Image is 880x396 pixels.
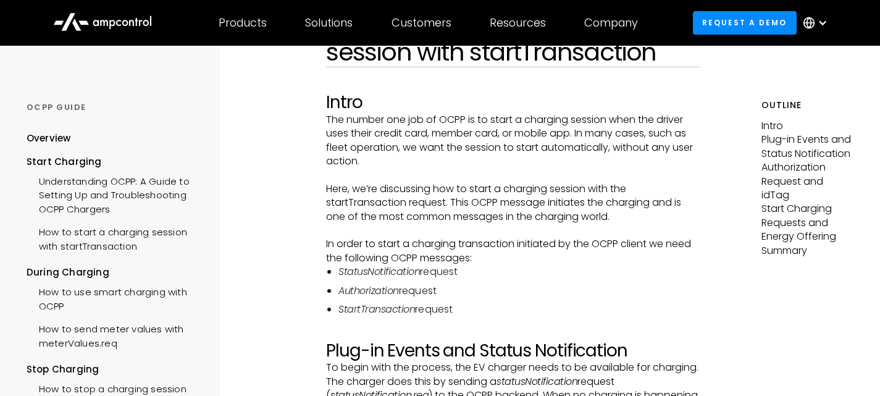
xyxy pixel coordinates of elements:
[219,16,267,30] div: Products
[761,161,853,202] p: Authorization Request and idTag
[27,279,203,316] a: How to use smart charging with OCPP
[497,374,577,389] em: statusNotification
[326,182,699,224] p: Here, we’re discussing how to start a charging session with the startTransaction request. This OC...
[326,237,699,265] p: In order to start a charging transaction initiated by the OCPP client we need the following OCPP ...
[326,113,699,169] p: The number one job of OCPP is to start a charging session when the driver uses their credit card,...
[27,219,203,256] a: How to start a charging session with startTransaction
[338,264,420,279] em: StatusNotification
[584,16,638,30] div: Company
[27,169,203,219] a: Understanding OCPP: A Guide to Setting Up and Troubleshooting OCPP Chargers
[761,202,853,243] p: Start Charging Requests and Energy Offering
[338,284,399,298] em: Authorization
[305,16,353,30] div: Solutions
[338,302,415,316] em: StartTransaction
[392,16,451,30] div: Customers
[326,168,699,182] p: ‍
[490,16,546,30] div: Resources
[338,284,699,298] li: request
[338,303,699,316] li: request
[338,265,699,279] li: request
[693,11,797,34] a: Request a demo
[27,132,71,145] div: Overview
[326,92,699,113] h2: Intro
[761,133,853,161] p: Plug-in Events and Status Notification
[326,326,699,340] p: ‍
[326,224,699,237] p: ‍
[27,316,203,353] a: How to send meter values with meterValues.req
[326,340,699,361] h2: Plug-in Events and Status Notification
[326,7,699,67] h1: How to start a charging session with startTransaction
[27,102,203,113] div: OCPP GUIDE
[761,119,853,133] p: Intro
[27,155,203,169] div: Start Charging
[27,266,203,279] div: During Charging
[27,132,71,154] a: Overview
[761,99,853,112] h5: Outline
[27,363,203,376] div: Stop Charging
[761,244,853,258] p: Summary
